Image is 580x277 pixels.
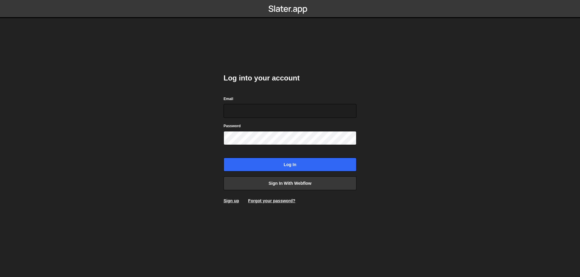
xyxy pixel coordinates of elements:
h2: Log into your account [224,73,356,83]
input: Log in [224,158,356,172]
label: Email [224,96,233,102]
a: Forgot your password? [248,198,295,203]
a: Sign in with Webflow [224,176,356,190]
a: Sign up [224,198,239,203]
label: Password [224,123,241,129]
